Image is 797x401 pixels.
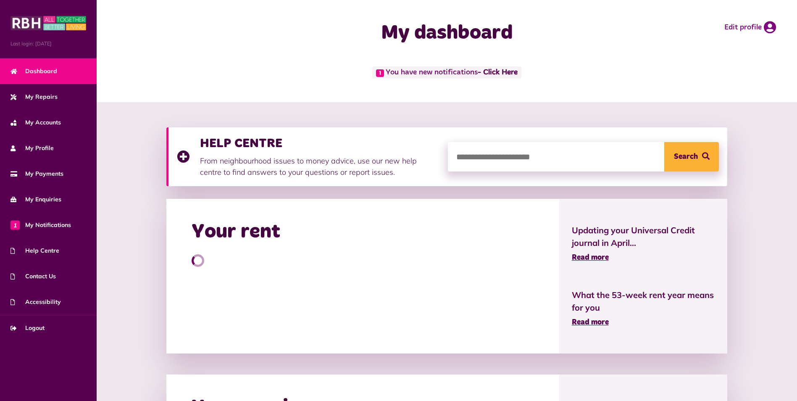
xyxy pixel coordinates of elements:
span: My Payments [11,169,63,178]
span: My Notifications [11,221,71,230]
span: My Profile [11,144,54,153]
span: My Repairs [11,92,58,101]
a: - Click Here [478,69,518,77]
p: From neighbourhood issues to money advice, use our new help centre to find answers to your questi... [200,155,439,178]
span: Accessibility [11,298,61,306]
span: Search [674,142,698,171]
span: Dashboard [11,67,57,76]
h1: My dashboard [280,21,614,45]
span: Read more [572,319,609,326]
span: You have new notifications [372,66,521,79]
h3: HELP CENTRE [200,136,439,151]
span: 1 [11,220,20,230]
a: Edit profile [724,21,776,34]
span: My Enquiries [11,195,61,204]
button: Search [664,142,719,171]
span: Updating your Universal Credit journal in April... [572,224,715,249]
h2: Your rent [192,220,280,244]
span: Read more [572,254,609,261]
span: Help Centre [11,246,59,255]
span: Logout [11,324,45,332]
span: 1 [376,69,384,77]
span: Last login: [DATE] [11,40,86,47]
span: My Accounts [11,118,61,127]
span: Contact Us [11,272,56,281]
span: What the 53-week rent year means for you [572,289,715,314]
img: MyRBH [11,15,86,32]
a: What the 53-week rent year means for you Read more [572,289,715,328]
a: Updating your Universal Credit journal in April... Read more [572,224,715,264]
